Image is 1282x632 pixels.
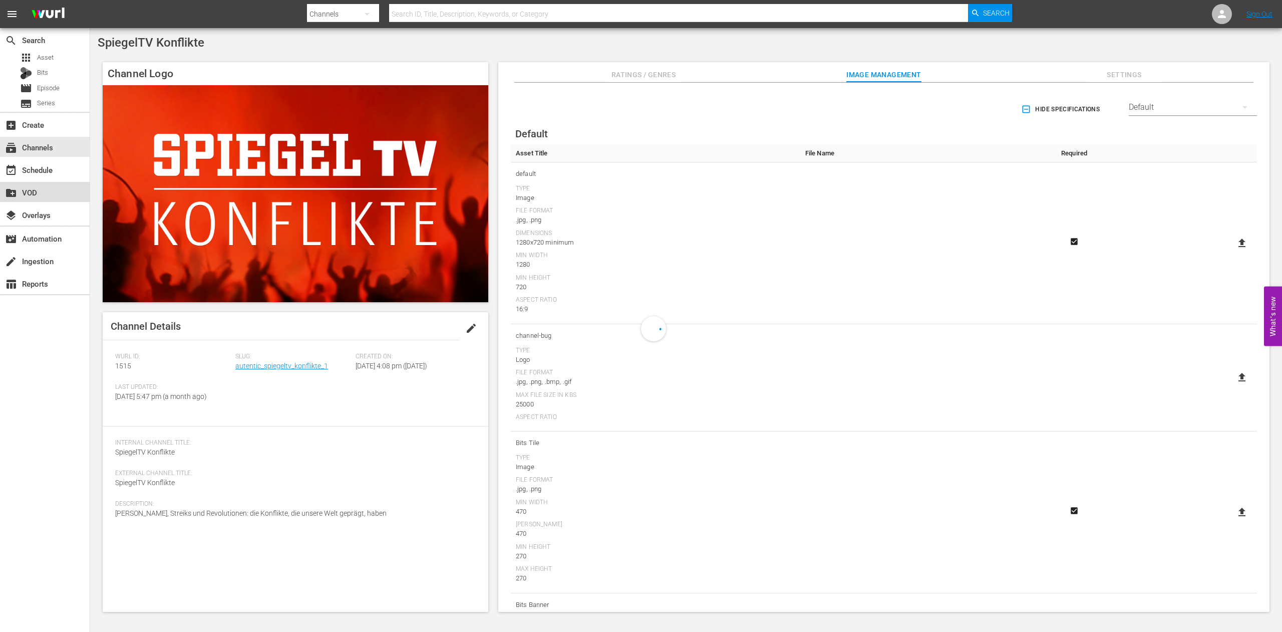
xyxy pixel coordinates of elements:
[516,399,795,409] div: 25000
[37,53,54,63] span: Asset
[516,437,795,450] span: Bits Tile
[516,260,795,270] div: 1280
[516,252,795,260] div: Min Width
[516,484,795,494] div: .jpg, .png
[5,119,17,131] span: Create
[516,507,795,517] div: 470
[516,185,795,193] div: Type
[5,233,17,245] span: Automation
[465,322,477,334] span: edit
[6,8,18,20] span: menu
[1068,237,1080,246] svg: Required
[5,278,17,290] span: Reports
[516,230,795,238] div: Dimensions
[24,3,72,26] img: ans4CAIJ8jUAAAAAAAAAAAAAAAAAAAAAAAAgQb4GAAAAAAAAAAAAAAAAAAAAAAAAJMjXAAAAAAAAAAAAAAAAAAAAAAAAgAT5G...
[516,565,795,573] div: Max Height
[356,353,471,361] span: Created On:
[516,573,795,583] div: 270
[103,85,488,302] img: SpiegelTV Konflikte
[516,282,795,292] div: 720
[516,454,795,462] div: Type
[511,144,800,162] th: Asset Title
[20,98,32,110] span: Series
[115,353,230,361] span: Wurl ID:
[516,296,795,304] div: Aspect Ratio
[115,439,471,447] span: Internal Channel Title:
[115,479,175,487] span: SpiegelTV Konflikte
[516,529,795,539] div: 470
[115,470,471,478] span: External Channel Title:
[98,36,204,50] span: SpiegelTV Konflikte
[5,35,17,47] span: Search
[115,448,175,456] span: SpiegelTV Konflikte
[115,509,387,517] span: [PERSON_NAME], Streiks und Revolutionen: die Konflikte, die unsere Welt geprägt, haben
[5,164,17,176] span: Schedule
[111,320,181,332] span: Channel Details
[516,462,795,472] div: Image
[516,347,795,355] div: Type
[459,316,483,340] button: edit
[516,215,795,225] div: .jpg, .png
[5,142,17,154] span: Channels
[1087,69,1162,81] span: Settings
[5,209,17,222] span: Overlays
[516,476,795,484] div: File Format
[515,128,548,140] span: Default
[37,83,60,93] span: Episode
[20,52,32,64] span: Asset
[516,413,795,422] div: Aspect Ratio
[516,193,795,203] div: Image
[1023,104,1100,115] span: Hide Specifications
[516,551,795,561] div: 270
[37,68,48,78] span: Bits
[1264,286,1282,346] button: Open Feedback Widget
[516,329,795,342] span: channel-bug
[1068,506,1080,515] svg: Required
[846,69,921,81] span: Image Management
[516,521,795,529] div: [PERSON_NAME]
[356,362,427,370] span: [DATE] 4:08 pm ([DATE])
[37,98,55,108] span: Series
[115,500,471,508] span: Description:
[1019,95,1104,123] button: Hide Specifications
[516,391,795,399] div: Max File Size In Kbs
[235,353,351,361] span: Slug:
[516,167,795,180] span: default
[983,4,1010,22] span: Search
[103,62,488,85] h4: Channel Logo
[606,69,681,81] span: Ratings / Genres
[20,67,32,79] div: Bits
[516,598,795,611] span: Bits Banner
[115,392,207,400] span: [DATE] 5:47 pm (a month ago)
[115,362,131,370] span: 1515
[5,187,17,199] span: VOD
[968,4,1012,22] button: Search
[1246,10,1272,18] a: Sign Out
[516,238,795,248] div: 1280x720 minimum
[516,377,795,387] div: .jpg, .png, .bmp, .gif
[516,304,795,314] div: 16:9
[516,369,795,377] div: File Format
[1129,93,1257,121] div: Default
[516,499,795,507] div: Min Width
[5,256,17,268] span: create
[20,82,32,94] span: Episode
[235,362,328,370] a: autentic_spiegeltv_konflikte_1
[516,543,795,551] div: Min Height
[516,207,795,215] div: File Format
[1044,144,1105,162] th: Required
[516,355,795,365] div: Logo
[516,274,795,282] div: Min Height
[115,383,230,391] span: Last Updated:
[800,144,1044,162] th: File Name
